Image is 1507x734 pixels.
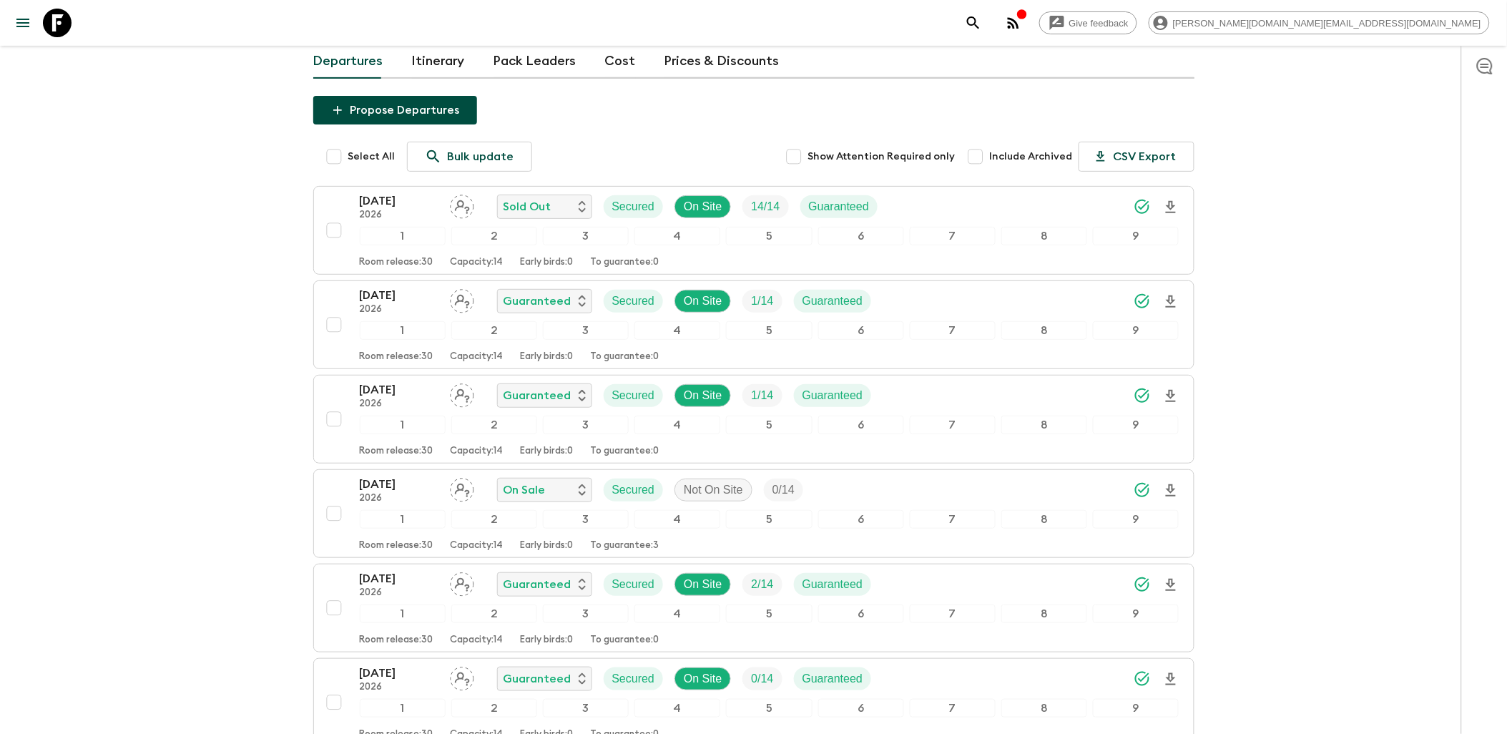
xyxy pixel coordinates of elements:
p: Guaranteed [504,670,571,687]
div: 4 [634,227,720,245]
p: On Site [684,293,722,310]
div: 4 [634,605,720,623]
div: 2 [451,510,537,529]
p: Capacity: 14 [451,257,504,268]
p: Guaranteed [504,387,571,404]
div: 8 [1001,416,1087,434]
div: On Site [674,384,731,407]
div: 1 [360,227,446,245]
div: 4 [634,510,720,529]
div: Secured [604,479,664,501]
div: 6 [818,699,904,718]
div: 3 [543,510,629,529]
p: Secured [612,576,655,593]
div: 9 [1093,699,1179,718]
div: 2 [451,321,537,340]
span: Assign pack leader [450,388,474,399]
div: Trip Fill [742,573,782,596]
p: Secured [612,198,655,215]
div: 3 [543,699,629,718]
p: Guaranteed [809,198,870,215]
div: On Site [674,195,731,218]
span: Include Archived [990,150,1073,164]
p: Guaranteed [504,293,571,310]
p: Guaranteed [802,387,863,404]
p: On Sale [504,481,546,499]
p: [DATE] [360,476,438,493]
div: 7 [910,227,996,245]
div: 6 [818,416,904,434]
button: [DATE]2026Assign pack leaderSold OutSecuredOn SiteTrip FillGuaranteed123456789Room release:30Capa... [313,186,1194,275]
div: [PERSON_NAME][DOMAIN_NAME][EMAIL_ADDRESS][DOMAIN_NAME] [1149,11,1490,34]
p: 2026 [360,304,438,315]
div: On Site [674,667,731,690]
span: Assign pack leader [450,482,474,494]
div: 3 [543,227,629,245]
div: On Site [674,573,731,596]
span: Assign pack leader [450,199,474,210]
div: 8 [1001,321,1087,340]
div: Secured [604,573,664,596]
a: Prices & Discounts [664,44,780,79]
p: [DATE] [360,665,438,682]
p: Early birds: 0 [521,351,574,363]
p: Not On Site [684,481,743,499]
p: Early birds: 0 [521,635,574,646]
a: Itinerary [412,44,465,79]
div: On Site [674,290,731,313]
svg: Synced Successfully [1134,198,1151,215]
a: Cost [605,44,636,79]
svg: Download Onboarding [1162,671,1179,688]
p: Secured [612,293,655,310]
p: To guarantee: 0 [591,635,659,646]
p: [DATE] [360,570,438,587]
div: 4 [634,321,720,340]
div: Secured [604,384,664,407]
span: Assign pack leader [450,671,474,682]
p: 1 / 14 [751,293,773,310]
p: Secured [612,670,655,687]
div: 9 [1093,510,1179,529]
div: 4 [634,416,720,434]
div: 5 [726,605,812,623]
p: 0 / 14 [751,670,773,687]
p: 0 / 14 [772,481,795,499]
div: Trip Fill [742,667,782,690]
p: Guaranteed [504,576,571,593]
svg: Download Onboarding [1162,577,1179,594]
p: To guarantee: 0 [591,257,659,268]
p: To guarantee: 3 [591,540,659,552]
p: Early birds: 0 [521,446,574,457]
p: 1 / 14 [751,387,773,404]
p: Capacity: 14 [451,635,504,646]
p: Secured [612,387,655,404]
div: Trip Fill [742,290,782,313]
p: Early birds: 0 [521,257,574,268]
button: [DATE]2026Assign pack leaderGuaranteedSecuredOn SiteTrip FillGuaranteed123456789Room release:30Ca... [313,564,1194,652]
button: [DATE]2026Assign pack leaderGuaranteedSecuredOn SiteTrip FillGuaranteed123456789Room release:30Ca... [313,375,1194,464]
span: Assign pack leader [450,577,474,588]
div: 9 [1093,416,1179,434]
p: Early birds: 0 [521,540,574,552]
span: [PERSON_NAME][DOMAIN_NAME][EMAIL_ADDRESS][DOMAIN_NAME] [1165,18,1489,29]
a: Pack Leaders [494,44,576,79]
p: Room release: 30 [360,446,433,457]
p: 2026 [360,682,438,693]
p: Room release: 30 [360,540,433,552]
div: Trip Fill [742,384,782,407]
div: 5 [726,227,812,245]
p: On Site [684,576,722,593]
div: 8 [1001,699,1087,718]
a: Departures [313,44,383,79]
svg: Download Onboarding [1162,199,1179,216]
div: 1 [360,321,446,340]
div: Trip Fill [764,479,803,501]
svg: Synced Successfully [1134,670,1151,687]
div: Secured [604,195,664,218]
a: Give feedback [1039,11,1137,34]
div: 4 [634,699,720,718]
button: [DATE]2026Assign pack leaderGuaranteedSecuredOn SiteTrip FillGuaranteed123456789Room release:30Ca... [313,280,1194,369]
p: Secured [612,481,655,499]
a: Bulk update [407,142,532,172]
p: Room release: 30 [360,351,433,363]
